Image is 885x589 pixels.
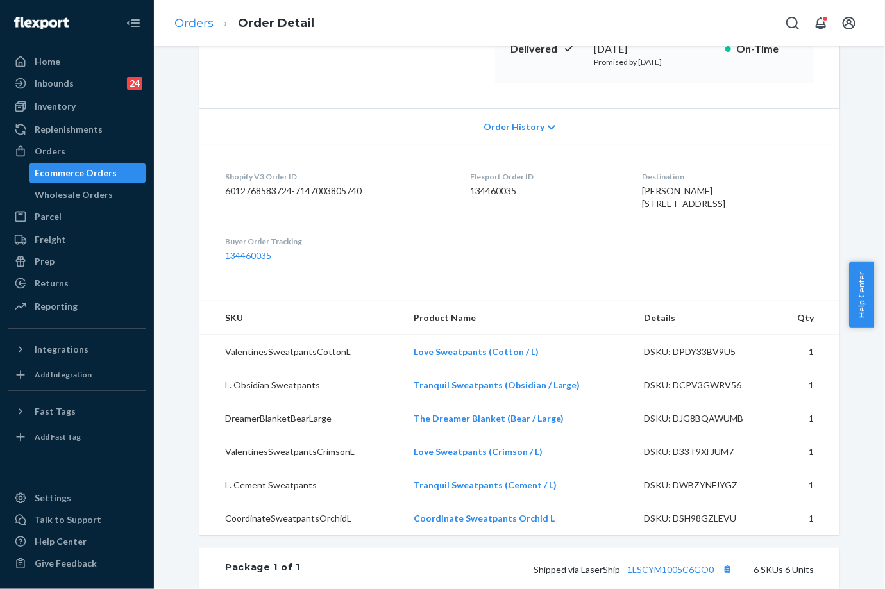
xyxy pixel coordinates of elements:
[836,10,862,36] button: Open account menu
[627,564,714,575] a: 1LSCYM1005C6GO0
[225,561,300,577] div: Package 1 of 1
[35,277,69,290] div: Returns
[8,206,146,227] a: Parcel
[238,16,314,30] a: Order Detail
[35,55,60,68] div: Home
[470,171,621,182] dt: Flexport Order ID
[8,296,146,317] a: Reporting
[225,250,271,261] a: 134460035
[29,163,147,183] a: Ecommerce Orders
[634,301,775,335] th: Details
[35,167,117,179] div: Ecommerce Orders
[35,77,74,90] div: Inbounds
[414,513,555,524] a: Coordinate Sweatpants Orchid L
[29,185,147,205] a: Wholesale Orders
[8,339,146,360] button: Integrations
[199,435,403,469] td: ValentinesSweatpantsCrimsonL
[775,469,839,502] td: 1
[470,185,621,197] dd: 134460035
[8,229,146,250] a: Freight
[403,301,634,335] th: Product Name
[534,564,736,575] span: Shipped via LaserShip
[484,120,544,133] span: Order History
[414,346,539,357] a: Love Sweatpants (Cotton / L)
[644,345,764,358] div: DSKU: DPDY33BV9U5
[35,255,55,268] div: Prep
[35,188,114,201] div: Wholesale Orders
[35,557,97,570] div: Give Feedback
[35,343,88,356] div: Integrations
[643,185,726,209] span: [PERSON_NAME] [STREET_ADDRESS]
[8,488,146,508] a: Settings
[8,365,146,385] a: Add Integration
[199,301,403,335] th: SKU
[644,512,764,525] div: DSKU: DSH98GZLEVU
[644,379,764,392] div: DSKU: DCPV3GWRV56
[775,301,839,335] th: Qty
[8,141,146,162] a: Orders
[8,553,146,574] button: Give Feedback
[775,335,839,369] td: 1
[644,412,764,425] div: DSKU: DJG8BQAWUMB
[719,561,736,577] button: Copy tracking number
[8,273,146,294] a: Returns
[127,77,142,90] div: 24
[594,56,715,67] p: Promised by [DATE]
[225,185,450,197] dd: 6012768583724-7147003805740
[35,210,62,223] div: Parcel
[199,469,403,502] td: L. Cement Sweatpants
[808,10,834,36] button: Open notifications
[35,492,71,504] div: Settings
[35,123,103,136] div: Replenishments
[780,10,805,36] button: Open Search Box
[35,535,87,548] div: Help Center
[174,16,214,30] a: Orders
[644,479,764,492] div: DSKU: DWBZYNFJYGZ
[164,4,324,42] ol: breadcrumbs
[414,379,580,390] a: Tranquil Sweatpants (Obsidian / Large)
[225,171,450,182] dt: Shopify V3 Order ID
[775,502,839,535] td: 1
[225,236,450,247] dt: Buyer Order Tracking
[849,262,874,328] button: Help Center
[199,369,403,402] td: L. Obsidian Sweatpants
[775,402,839,435] td: 1
[8,73,146,94] a: Inbounds24
[199,402,403,435] td: DreamerBlanketBearLarge
[35,431,81,442] div: Add Fast Tag
[35,513,101,526] div: Talk to Support
[8,401,146,422] button: Fast Tags
[35,233,66,246] div: Freight
[414,479,557,490] a: Tranquil Sweatpants (Cement / L)
[775,435,839,469] td: 1
[8,531,146,552] a: Help Center
[8,427,146,447] a: Add Fast Tag
[14,17,69,29] img: Flexport logo
[35,100,76,113] div: Inventory
[8,119,146,140] a: Replenishments
[35,300,78,313] div: Reporting
[35,145,65,158] div: Orders
[35,405,76,418] div: Fast Tags
[8,510,146,530] a: Talk to Support
[414,446,543,457] a: Love Sweatpants (Crimson / L)
[775,369,839,402] td: 1
[8,251,146,272] a: Prep
[8,96,146,117] a: Inventory
[35,369,92,380] div: Add Integration
[414,413,564,424] a: The Dreamer Blanket (Bear / Large)
[510,42,584,56] p: Delivered
[736,42,798,56] p: On-Time
[643,171,814,182] dt: Destination
[300,561,814,577] div: 6 SKUs 6 Units
[644,445,764,458] div: DSKU: D33T9XFJUM7
[199,335,403,369] td: ValentinesSweatpantsCottonL
[121,10,146,36] button: Close Navigation
[8,51,146,72] a: Home
[199,502,403,535] td: CoordinateSweatpantsOrchidL
[594,42,715,56] div: [DATE]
